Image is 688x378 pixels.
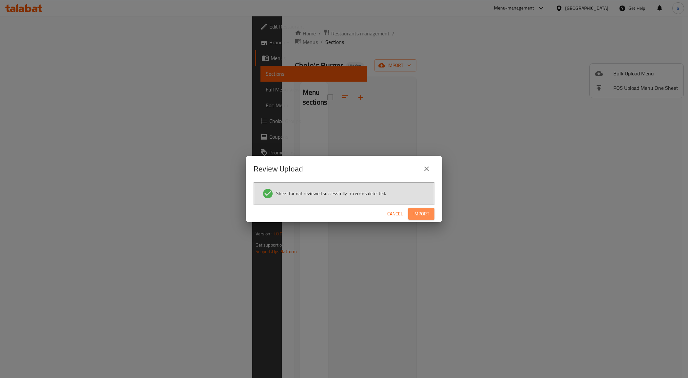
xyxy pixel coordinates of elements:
span: Cancel [387,210,403,218]
span: Sheet format reviewed successfully, no errors detected. [276,190,386,197]
h2: Review Upload [254,164,303,174]
button: close [419,161,434,177]
span: Import [413,210,429,218]
button: Cancel [385,208,406,220]
button: Import [408,208,434,220]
